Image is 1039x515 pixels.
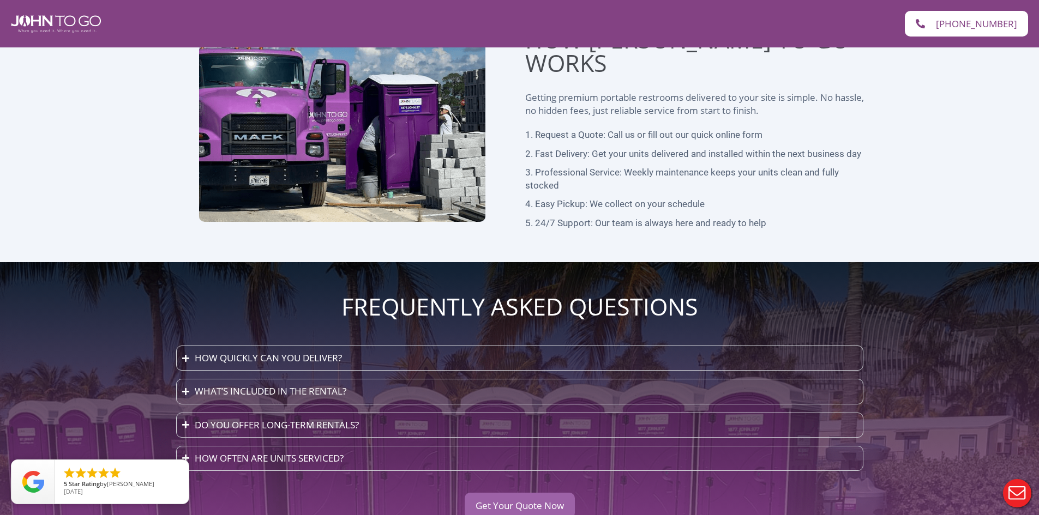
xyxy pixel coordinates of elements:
[74,466,87,480] li: 
[525,197,705,210] span: 4. Easy Pickup: We collect on your schedule
[176,413,863,438] summary: Do you offer long-term rentals?
[525,147,861,160] span: 2. Fast Delivery: Get your units delivered and installed within the next business day
[176,346,863,471] div: Accordion. Open links with Enter or Space, close with Escape, and navigate with Arrow Keys
[63,466,76,480] li: 
[525,216,766,229] span: 5. 24/7 Support: Our team is always here and ready to help
[176,346,863,371] summary: How quickly can you deliver?
[195,419,359,432] div: Do you offer long-term rentals?
[109,466,122,480] li: 
[476,501,564,510] span: Get Your Quote Now
[107,480,154,488] span: [PERSON_NAME]
[995,471,1039,515] button: Live Chat
[171,295,869,318] h2: Frequently Asked Questions
[22,471,44,493] img: Review Rating
[525,128,762,141] span: 1. Request a Quote: Call us or fill out our quick online form
[905,11,1028,37] a: [PHONE_NUMBER]
[525,166,869,192] span: 3. Professional Service: Weekly maintenance keeps your units clean and fully stocked
[199,35,485,222] img: porta potty rentals Hempstead, New York
[195,352,342,365] div: How quickly can you deliver?
[64,487,83,495] span: [DATE]
[11,15,101,33] img: John To Go
[176,379,863,404] summary: What’s included in the rental?
[64,481,180,488] span: by
[176,446,863,471] summary: How often are units serviced?
[97,466,110,480] li: 
[195,385,346,398] div: What’s included in the rental?
[64,480,67,488] span: 5
[69,480,100,488] span: Star Rating
[195,452,344,465] div: How often are units serviced?
[936,19,1017,28] span: [PHONE_NUMBER]
[86,466,99,480] li: 
[525,28,869,75] h2: How [PERSON_NAME] To Go Works
[525,91,864,117] span: Getting premium portable restrooms delivered to your site is simple. No hassle, no hidden fees, j...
